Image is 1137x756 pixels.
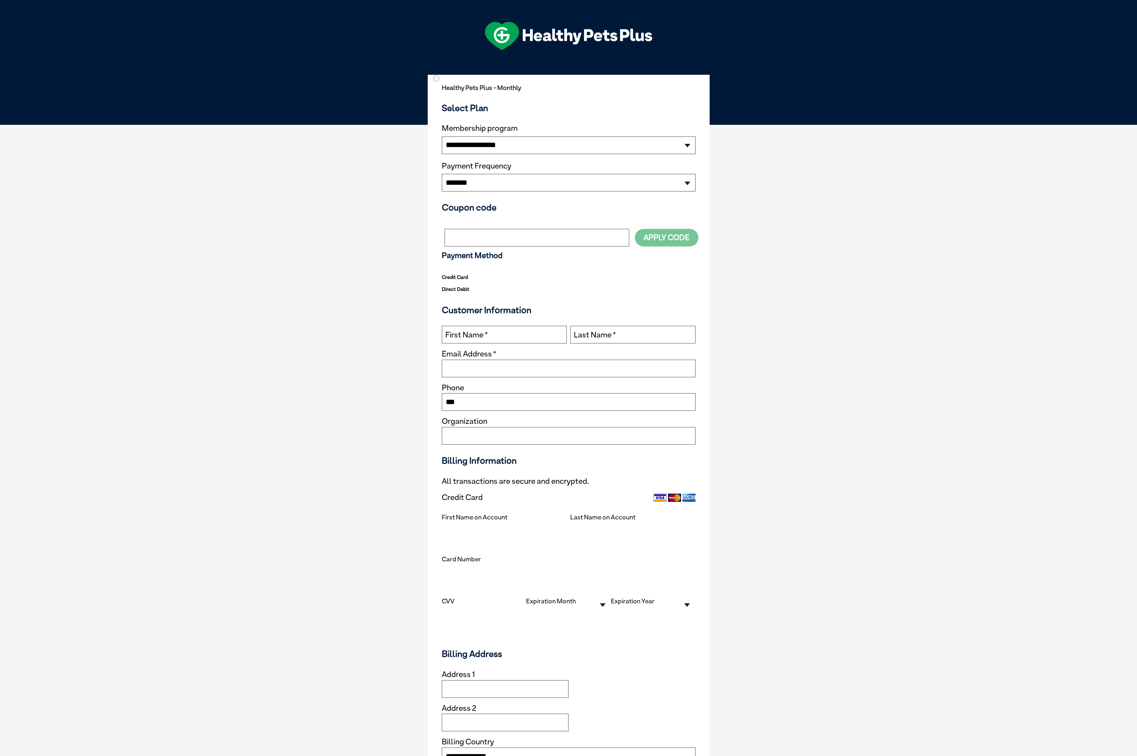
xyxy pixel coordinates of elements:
label: Credit Card [442,273,468,282]
p: All transactions are secure and encrypted. [442,476,696,486]
img: hpp-logo-landscape-green-white.png [485,22,652,50]
img: Visa [654,494,667,502]
label: Card Number [442,555,481,563]
h3: Billing Information [442,455,696,466]
h3: Payment Method [442,251,696,260]
label: CVV [442,597,455,605]
label: Address 1 [442,670,475,678]
h3: Billing Address [442,648,696,659]
button: Apply Code [635,229,698,246]
label: Direct Debit [442,285,469,294]
label: Organization [442,417,487,425]
h2: Healthy Pets Plus - Monthly [442,84,696,91]
label: Billing Country [442,738,494,746]
div: Credit Card [442,489,483,505]
label: Email Address * [442,350,496,358]
h3: Coupon code [442,202,696,213]
label: Phone [442,384,464,392]
label: Last Name on Account [570,513,636,521]
label: First Name on Account [442,513,507,521]
h3: Select Plan [442,103,696,113]
label: Expiration Month [526,597,576,605]
img: Mastercard [668,494,681,502]
label: First Name * [445,330,488,340]
input: Direct Debit [433,75,439,81]
label: Expiration Year [611,597,655,605]
h3: Customer Information [442,305,696,315]
label: Last Name * [574,330,616,340]
label: Membership program [442,124,696,133]
label: Address 2 [442,704,476,712]
img: Amex [682,494,696,502]
label: Payment Frequency [442,161,511,171]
